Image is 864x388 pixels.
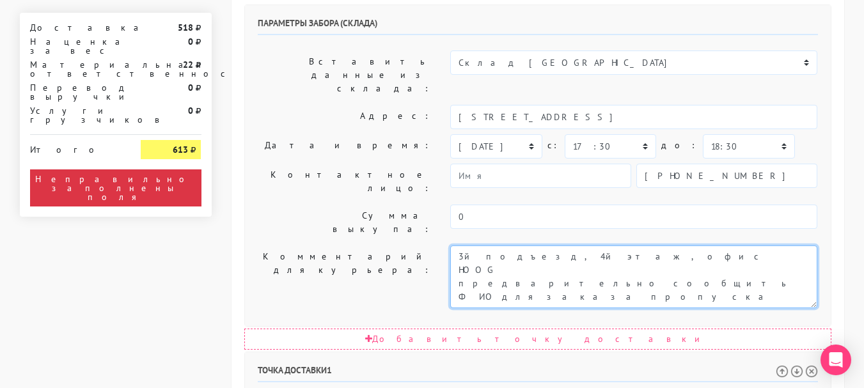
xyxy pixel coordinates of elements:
[244,329,831,350] div: Добавить точку доставки
[173,144,188,155] strong: 613
[188,82,193,93] strong: 0
[248,50,441,100] label: Вставить данные из склада:
[547,134,560,157] label: c:
[450,164,631,188] input: Имя
[183,59,193,70] strong: 22
[248,245,441,308] label: Комментарий для курьера:
[248,105,441,129] label: Адрес:
[327,364,332,376] span: 1
[20,83,132,101] div: Перевод выручки
[30,140,122,154] div: Итого
[248,134,441,159] label: Дата и время:
[821,345,851,375] div: Open Intercom Messenger
[20,23,132,32] div: Доставка
[248,205,441,240] label: Сумма выкупа:
[30,169,201,206] div: Неправильно заполнены поля
[20,60,132,78] div: Материальная ответственность
[450,245,817,308] textarea: 3й подъезд, 4й этаж, офис HOOG предварительно сообщить ФИО для заказа пропуска
[20,106,132,124] div: Услуги грузчиков
[661,134,698,157] label: до:
[178,22,193,33] strong: 518
[636,164,817,188] input: Телефон
[188,36,193,47] strong: 0
[248,164,441,199] label: Контактное лицо:
[258,18,818,35] h6: Параметры забора (склада)
[188,105,193,116] strong: 0
[20,37,132,55] div: Наценка за вес
[258,365,818,382] h6: Точка доставки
